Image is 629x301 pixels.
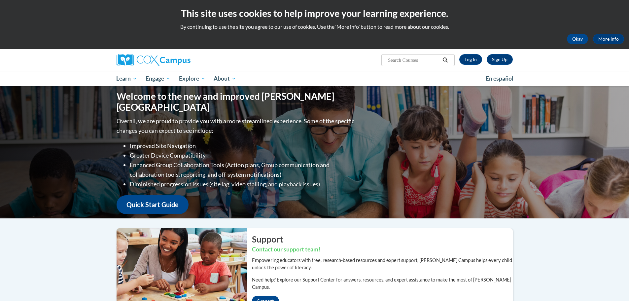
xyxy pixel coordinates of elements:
[107,71,523,86] div: Main menu
[5,23,624,30] p: By continuing to use the site you agree to our use of cookies. Use the ‘More info’ button to read...
[117,54,191,66] img: Cox Campus
[130,160,356,179] li: Enhanced Group Collaboration Tools (Action plans, Group communication and collaboration tools, re...
[112,71,142,86] a: Learn
[117,54,242,66] a: Cox Campus
[117,116,356,135] p: Overall, we are proud to provide you with a more streamlined experience. Some of the specific cha...
[252,257,513,271] p: Empowering educators with free, research-based resources and expert support, [PERSON_NAME] Campus...
[141,71,175,86] a: Engage
[252,233,513,245] h2: Support
[5,7,624,20] h2: This site uses cookies to help improve your learning experience.
[481,72,518,86] a: En español
[130,141,356,151] li: Improved Site Navigation
[387,56,440,64] input: Search Courses
[214,75,236,83] span: About
[487,54,513,65] a: Register
[252,245,513,254] h3: Contact our support team!
[146,75,170,83] span: Engage
[116,75,137,83] span: Learn
[130,179,356,189] li: Diminished progression issues (site lag, video stalling, and playback issues)
[567,34,588,44] button: Okay
[130,151,356,160] li: Greater Device Compatibility
[117,91,356,113] h1: Welcome to the new and improved [PERSON_NAME][GEOGRAPHIC_DATA]
[175,71,210,86] a: Explore
[179,75,205,83] span: Explore
[486,75,513,82] span: En español
[252,276,513,291] p: Need help? Explore our Support Center for answers, resources, and expert assistance to make the m...
[209,71,240,86] a: About
[459,54,482,65] a: Log In
[440,56,450,64] button: Search
[593,34,624,44] a: More Info
[117,195,189,214] a: Quick Start Guide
